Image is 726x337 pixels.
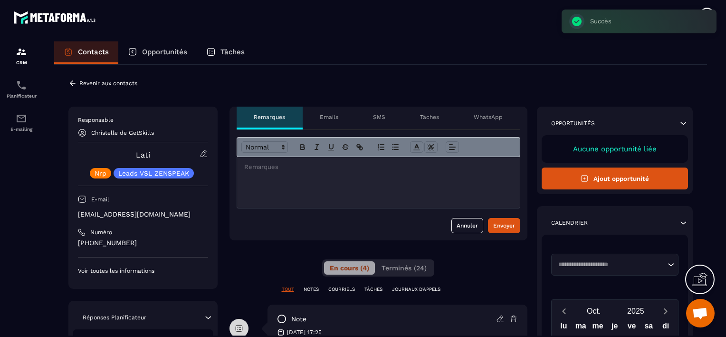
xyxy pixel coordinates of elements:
button: Next month [657,305,674,317]
p: Nrp [95,170,106,177]
p: Aucune opportunité liée [551,145,679,153]
div: di [657,319,674,336]
p: Calendrier [551,219,588,227]
button: Open years overlay [615,303,657,319]
button: Ajout opportunité [542,168,688,189]
p: Numéro [90,228,112,236]
div: ve [623,319,640,336]
div: Search for option [551,254,679,276]
button: En cours (4) [324,261,375,275]
span: En cours (4) [330,264,369,272]
p: SMS [373,113,385,121]
p: WhatsApp [474,113,503,121]
div: sa [640,319,657,336]
a: Lati [136,150,150,159]
button: Envoyer [488,218,520,233]
p: Opportunités [551,119,595,127]
img: scheduler [16,79,27,91]
a: formationformationCRM [2,39,40,72]
p: [DATE] 17:25 [287,328,322,336]
div: Envoyer [493,221,515,230]
p: Responsable [78,116,208,124]
p: CRM [2,60,40,65]
p: Planificateur [2,93,40,99]
p: E-mail [91,196,109,203]
p: [PHONE_NUMBER] [78,238,208,248]
p: E-mailing [2,127,40,132]
div: ma [572,319,589,336]
img: email [16,113,27,124]
p: JOURNAUX D'APPELS [392,286,440,293]
p: Christelle de GetSkills [91,129,154,136]
img: formation [16,46,27,58]
p: note [291,315,306,324]
p: Contacts [78,48,109,56]
p: Tâches [220,48,245,56]
p: COURRIELS [328,286,355,293]
p: Réponses Planificateur [83,314,146,321]
div: je [606,319,623,336]
button: Annuler [451,218,483,233]
div: Ouvrir le chat [686,299,715,327]
span: Terminés (24) [382,264,427,272]
p: Opportunités [142,48,187,56]
p: Leads VSL ZENSPEAK [118,170,189,177]
div: me [589,319,606,336]
a: Opportunités [118,41,197,64]
p: Revenir aux contacts [79,80,137,87]
img: logo [13,9,99,26]
a: schedulerschedulerPlanificateur [2,72,40,106]
p: Voir toutes les informations [78,267,208,275]
a: Contacts [54,41,118,64]
p: Emails [320,113,338,121]
button: Previous month [555,305,573,317]
p: [EMAIL_ADDRESS][DOMAIN_NAME] [78,210,208,219]
a: Tâches [197,41,254,64]
input: Search for option [555,260,666,269]
button: Open months overlay [573,303,615,319]
p: NOTES [304,286,319,293]
p: TÂCHES [364,286,382,293]
p: Tâches [420,113,439,121]
p: TOUT [282,286,294,293]
p: Remarques [254,113,285,121]
div: lu [555,319,573,336]
button: Terminés (24) [376,261,432,275]
a: emailemailE-mailing [2,106,40,139]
